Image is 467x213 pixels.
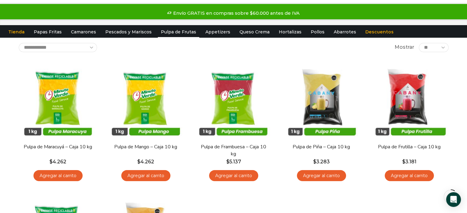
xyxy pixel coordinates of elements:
a: Pulpa de Frambuesa – Caja 10 kg [198,143,269,158]
a: Pulpa de Frutilla – Caja 10 kg [374,143,444,150]
nav: Breadcrumb [19,24,133,31]
select: Pedido de la tienda [19,43,97,52]
bdi: 3.283 [313,159,330,165]
span: $ [402,159,405,165]
h1: Pulpa de Frutas [98,24,133,30]
a: Tienda [5,26,28,38]
a: Tienda [37,24,53,31]
span: $ [137,159,140,165]
a: Hortalizas [276,26,305,38]
a: Pulpa de Frutas [158,26,199,38]
a: Agregar al carrito: “Pulpa de Piña - Caja 10 kg” [297,170,346,181]
span: $ [49,159,53,165]
a: Agregar al carrito: “Pulpa de Mango - Caja 10 kg” [121,170,170,181]
a: Inicio [19,24,31,31]
span: Mostrar [395,44,414,51]
span: $ [313,159,316,165]
bdi: 4.262 [137,159,154,165]
a: Pulpa de Piña – Caja 10 kg [286,143,356,150]
a: Pescados y Mariscos [102,26,155,38]
bdi: 5.137 [226,159,241,165]
span: $ [226,159,229,165]
a: Pollos [308,26,328,38]
a: Agregar al carrito: “Pulpa de Maracuyá - Caja 10 kg” [33,170,83,181]
a: Camarones [68,26,99,38]
a: Queso Crema [236,26,273,38]
a: Pulpa de Maracuyá – Caja 10 kg [22,143,93,150]
a: Abarrotes [331,26,359,38]
a: Descuentos [362,26,397,38]
bdi: 3.181 [402,159,416,165]
a: Papas Fritas [31,26,65,38]
a: Pulpas y Frutas [58,24,93,31]
bdi: 4.262 [49,159,66,165]
a: Agregar al carrito: “Pulpa de Frutilla - Caja 10 kg” [385,170,434,181]
div: Open Intercom Messenger [446,192,461,207]
a: Appetizers [202,26,233,38]
a: Agregar al carrito: “Pulpa de Frambuesa - Caja 10 kg” [209,170,258,181]
a: Pulpa de Mango – Caja 10 kg [110,143,181,150]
